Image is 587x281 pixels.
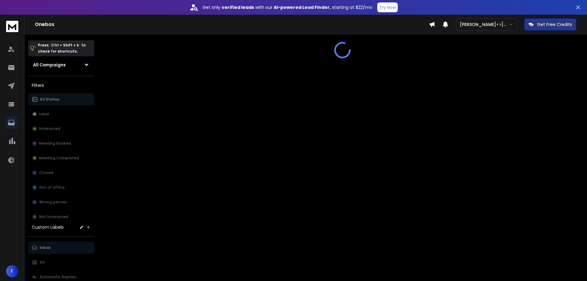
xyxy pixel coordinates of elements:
[28,81,94,90] h3: Filters
[38,42,86,54] p: Press to check for shortcuts.
[537,21,572,28] p: Get Free Credits
[6,265,18,277] button: F
[377,2,398,12] button: Try Now
[274,4,331,10] strong: AI-powered Lead Finder,
[50,42,80,49] span: Ctrl + Shift + k
[379,4,396,10] p: Try Now
[33,62,66,68] h1: All Campaigns
[35,21,429,28] h1: Onebox
[460,21,509,28] p: [PERSON_NAME]<>[PERSON_NAME]
[202,4,372,10] p: Get only with our starting at $22/mo
[222,4,254,10] strong: verified leads
[32,224,64,230] h3: Custom Labels
[28,59,94,71] button: All Campaigns
[6,21,18,32] img: logo
[524,18,576,31] button: Get Free Credits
